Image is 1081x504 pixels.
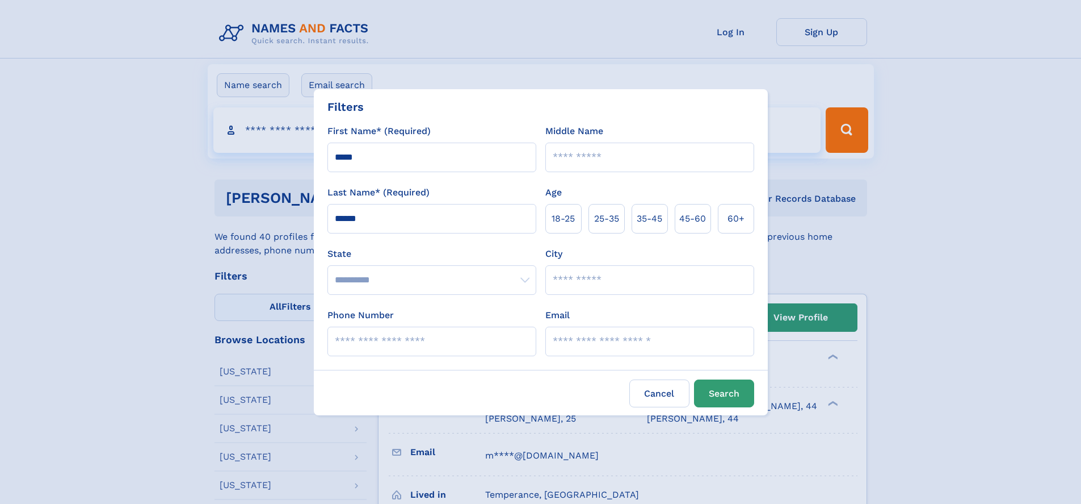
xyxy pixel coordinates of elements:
[327,309,394,322] label: Phone Number
[629,380,689,407] label: Cancel
[694,380,754,407] button: Search
[545,186,562,199] label: Age
[545,124,603,138] label: Middle Name
[552,212,575,226] span: 18‑25
[727,212,744,226] span: 60+
[637,212,662,226] span: 35‑45
[545,247,562,261] label: City
[327,186,430,199] label: Last Name* (Required)
[545,309,570,322] label: Email
[327,124,431,138] label: First Name* (Required)
[679,212,706,226] span: 45‑60
[594,212,619,226] span: 25‑35
[327,98,364,115] div: Filters
[327,247,536,261] label: State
